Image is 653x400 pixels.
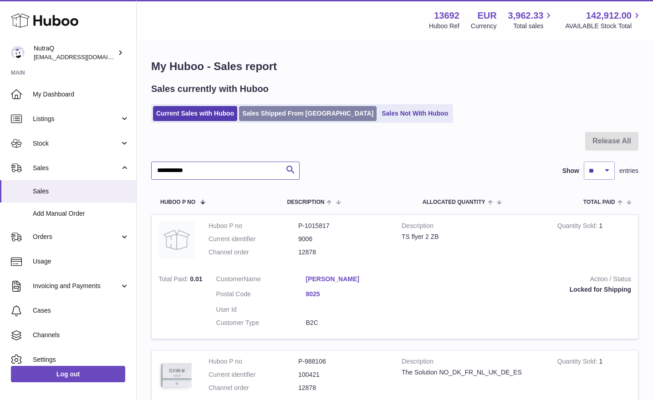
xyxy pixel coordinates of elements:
[287,199,324,205] span: Description
[33,209,129,218] span: Add Manual Order
[160,199,195,205] span: Huboo P no
[216,319,306,327] dt: Customer Type
[209,357,298,366] dt: Huboo P no
[402,368,544,377] div: The Solution NO_DK_FR_NL_UK_DE_ES
[477,10,496,22] strong: EUR
[508,10,544,22] span: 3,962.33
[209,235,298,243] dt: Current identifier
[33,355,129,364] span: Settings
[306,275,396,284] a: [PERSON_NAME]
[239,106,377,121] a: Sales Shipped From [GEOGRAPHIC_DATA]
[34,53,134,61] span: [EMAIL_ADDRESS][DOMAIN_NAME]
[33,233,120,241] span: Orders
[216,275,244,283] span: Customer
[565,10,642,30] a: 142,912.00 AVAILABLE Stock Total
[434,10,459,22] strong: 13692
[551,215,638,268] td: 1
[11,46,25,60] img: log@nutraq.com
[619,167,638,175] span: entries
[33,257,129,266] span: Usage
[298,222,388,230] dd: P-1015817
[471,22,497,30] div: Currency
[151,59,638,74] h1: My Huboo - Sales report
[298,357,388,366] dd: P-988106
[209,370,298,379] dt: Current identifier
[216,275,306,286] dt: Name
[557,222,599,232] strong: Quantity Sold
[298,370,388,379] dd: 100421
[158,357,195,394] img: 136921728478892.jpg
[306,290,396,299] a: 8025
[209,248,298,257] dt: Channel order
[158,275,190,285] strong: Total Paid
[298,384,388,392] dd: 12878
[378,106,451,121] a: Sales Not With Huboo
[423,199,485,205] span: ALLOCATED Quantity
[513,22,554,30] span: Total sales
[33,282,120,290] span: Invoicing and Payments
[402,233,544,241] div: TS flyer 2 ZB
[557,358,599,367] strong: Quantity Sold
[583,199,615,205] span: Total paid
[562,167,579,175] label: Show
[153,106,237,121] a: Current Sales with Huboo
[565,22,642,30] span: AVAILABLE Stock Total
[429,22,459,30] div: Huboo Ref
[216,290,306,301] dt: Postal Code
[409,285,631,294] div: Locked for Shipping
[33,187,129,196] span: Sales
[33,115,120,123] span: Listings
[33,306,129,315] span: Cases
[402,222,544,233] strong: Description
[33,331,129,339] span: Channels
[11,366,125,382] a: Log out
[409,275,631,286] strong: Action / Status
[158,222,195,258] img: no-photo.jpg
[586,10,632,22] span: 142,912.00
[298,248,388,257] dd: 12878
[402,357,544,368] strong: Description
[190,275,202,283] span: 0.01
[306,319,396,327] dd: B2C
[508,10,554,30] a: 3,962.33 Total sales
[298,235,388,243] dd: 9006
[216,305,306,314] dt: User Id
[33,164,120,172] span: Sales
[151,83,269,95] h2: Sales currently with Huboo
[209,222,298,230] dt: Huboo P no
[33,139,120,148] span: Stock
[209,384,298,392] dt: Channel order
[33,90,129,99] span: My Dashboard
[34,44,116,61] div: NutraQ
